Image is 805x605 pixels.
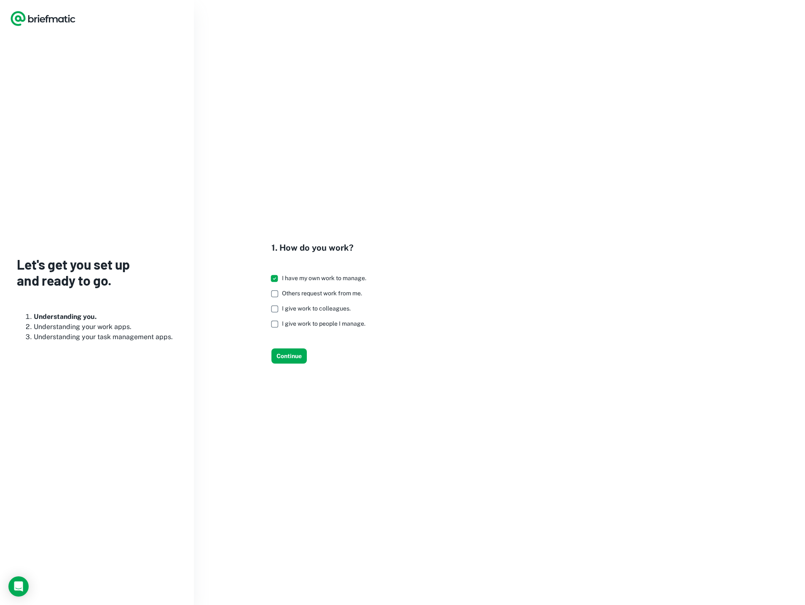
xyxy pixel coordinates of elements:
[34,322,177,332] li: Understanding your work apps.
[8,576,29,597] div: Open Intercom Messenger
[282,275,366,281] span: I have my own work to manage.
[17,256,177,289] h3: Let's get you set up and ready to go.
[271,348,307,364] button: Continue
[271,241,373,254] h4: 1. How do you work?
[282,305,351,312] span: I give work to colleagues.
[282,290,362,297] span: Others request work from me.
[34,313,97,321] b: Understanding you.
[282,320,365,327] span: I give work to people I manage.
[34,332,177,342] li: Understanding your task management apps.
[10,10,76,27] a: Logo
